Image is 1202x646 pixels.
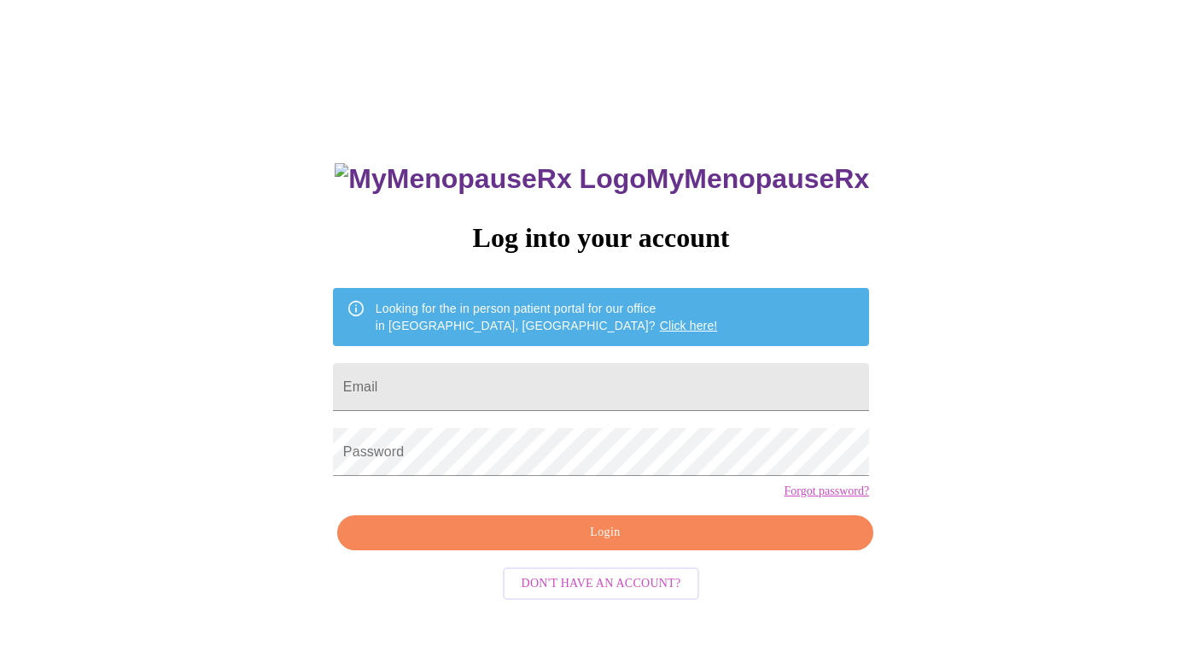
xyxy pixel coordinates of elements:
[522,573,681,595] span: Don't have an account?
[376,293,718,341] div: Looking for the in person patient portal for our office in [GEOGRAPHIC_DATA], [GEOGRAPHIC_DATA]?
[499,575,704,590] a: Don't have an account?
[357,522,854,543] span: Login
[660,319,718,332] a: Click here!
[333,222,869,254] h3: Log into your account
[335,163,869,195] h3: MyMenopauseRx
[784,484,869,498] a: Forgot password?
[503,567,700,601] button: Don't have an account?
[337,515,873,550] button: Login
[335,163,645,195] img: MyMenopauseRx Logo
